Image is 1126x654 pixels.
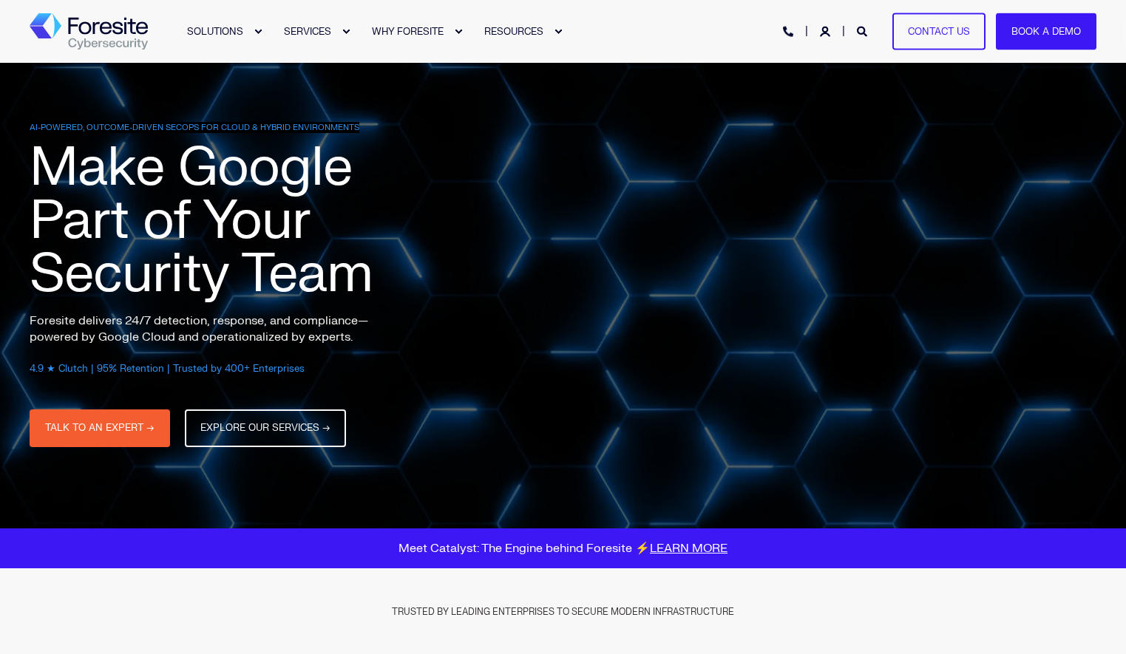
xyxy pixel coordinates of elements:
[30,409,170,447] a: TALK TO AN EXPERT →
[30,363,305,375] span: 4.9 ★ Clutch | 95% Retention | Trusted by 400+ Enterprises
[30,13,148,50] img: Foresite logo, a hexagon shape of blues with a directional arrow to the right hand side, and the ...
[484,25,543,37] span: RESOURCES
[187,25,243,37] span: SOLUTIONS
[857,24,870,37] a: Open Search
[30,13,148,50] a: Back to Home
[996,13,1096,50] a: Book a Demo
[30,122,359,133] span: AI-POWERED, OUTCOME-DRIVEN SECOPS FOR CLOUD & HYBRID ENVIRONMENTS
[30,313,399,345] p: Foresite delivers 24/7 detection, response, and compliance—powered by Google Cloud and operationa...
[398,541,728,556] span: Meet Catalyst: The Engine behind Foresite ⚡️
[30,134,373,308] span: Make Google Part of Your Security Team
[185,409,346,447] a: EXPLORE OUR SERVICES →
[254,27,262,36] div: Expand SOLUTIONS
[650,541,728,556] a: LEARN MORE
[820,24,833,37] a: Login
[554,27,563,36] div: Expand RESOURCES
[454,27,463,36] div: Expand WHY FORESITE
[392,606,734,618] span: TRUSTED BY LEADING ENTERPRISES TO SECURE MODERN INFRASTRUCTURE
[892,13,986,50] a: Contact Us
[372,25,444,37] span: WHY FORESITE
[342,27,350,36] div: Expand SERVICES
